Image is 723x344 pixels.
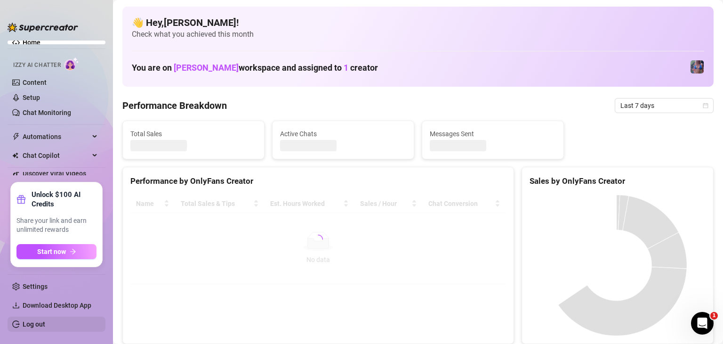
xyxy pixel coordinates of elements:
[23,94,40,101] a: Setup
[23,148,89,163] span: Chat Copilot
[16,195,26,204] span: gift
[64,57,79,71] img: AI Chatter
[174,63,239,73] span: [PERSON_NAME]
[710,312,718,319] span: 1
[23,283,48,290] a: Settings
[530,175,706,188] div: Sales by OnlyFans Creator
[23,302,91,309] span: Download Desktop App
[344,63,348,73] span: 1
[703,103,708,108] span: calendar
[23,170,86,177] a: Discover Viral Videos
[32,190,96,209] strong: Unlock $100 AI Credits
[132,16,704,29] h4: 👋 Hey, [PERSON_NAME] !
[12,133,20,140] span: thunderbolt
[23,129,89,144] span: Automations
[23,39,40,46] a: Home
[280,129,406,139] span: Active Chats
[691,312,714,335] iframe: Intercom live chat
[312,233,324,245] span: loading
[70,248,76,255] span: arrow-right
[132,63,378,73] h1: You are on workspace and assigned to creator
[12,302,20,309] span: download
[23,320,45,328] a: Log out
[130,175,506,188] div: Performance by OnlyFans Creator
[620,98,708,113] span: Last 7 days
[691,60,704,74] img: Jaylie
[132,29,704,40] span: Check what you achieved this month
[430,129,556,139] span: Messages Sent
[16,216,96,235] span: Share your link and earn unlimited rewards
[23,109,71,116] a: Chat Monitoring
[130,129,257,139] span: Total Sales
[13,61,61,70] span: Izzy AI Chatter
[12,152,18,159] img: Chat Copilot
[122,99,227,112] h4: Performance Breakdown
[16,244,96,259] button: Start nowarrow-right
[37,248,66,255] span: Start now
[8,23,78,32] img: logo-BBDzfeDw.svg
[23,79,47,86] a: Content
